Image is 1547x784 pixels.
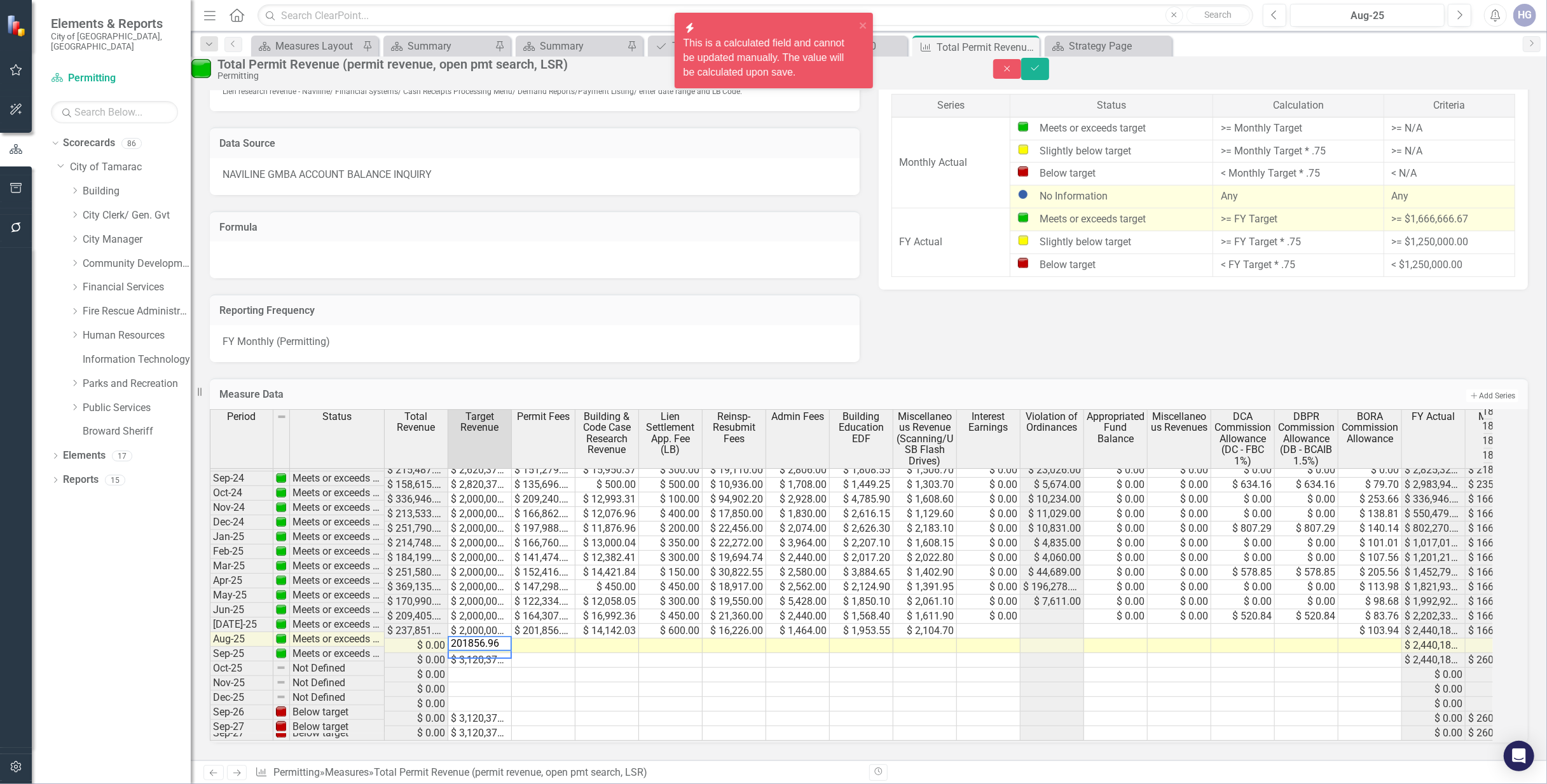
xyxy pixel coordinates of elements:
a: Permitting [51,71,178,86]
td: $ 1,201,218.22 [1402,551,1466,565]
button: close [859,18,868,32]
div: FY Monthly (Permitting) [210,325,860,362]
td: $ 1,017,018.65 [1402,536,1466,551]
td: $ 0.00 [1084,580,1148,595]
td: $ 0.00 [1211,580,1275,595]
td: $ 1,129.60 [893,507,957,522]
td: Mar-25 [210,559,273,574]
td: $ 807.29 [1211,522,1275,536]
td: $ 147,298.00 [512,580,575,595]
div: Permitting [217,71,968,81]
td: $ 83.76 [1338,609,1402,624]
td: $ 101.01 [1338,536,1402,551]
td: $ 251,580.82 [385,565,448,580]
td: $ 4,060.00 [1021,551,1084,565]
td: $ 1,568.40 [830,609,893,624]
td: $ 0.00 [957,536,1021,551]
td: Meets or exceeds target [290,588,385,603]
div: Aug-25 [1295,8,1440,24]
td: $ 1,608.60 [893,492,957,507]
td: $ 634.16 [1211,478,1275,492]
td: $ 578.85 [1211,565,1275,580]
td: $ 19,550.00 [703,595,766,609]
td: $ 100.00 [639,492,703,507]
a: Elements [63,449,106,463]
td: $ 79.70 [1338,478,1402,492]
td: $ 122,334.00 [512,595,575,609]
td: $ 2,000,000.00 [448,624,512,639]
td: $ 0.00 [1275,492,1338,507]
img: Slightly below target [1018,235,1028,245]
td: $ 2,022.80 [893,551,957,565]
td: $ 5,428.00 [766,595,830,609]
td: Apr-25 [210,574,273,588]
td: $ 1,708.00 [766,478,830,492]
td: [DATE]-25 [210,618,273,632]
td: $ 1,452,799.04 [1402,565,1466,580]
div: This is a calculated field and cannot be updated manually. The value will be calculated upon save. [684,36,855,80]
td: Oct-24 [210,486,273,501]
td: $ 0.00 [1084,565,1148,580]
td: $ 0.00 [1084,478,1148,492]
td: Meets or exceeds target [290,530,385,544]
td: $ 12,382.41 [575,551,639,565]
td: $ 18,917.00 [703,580,766,595]
td: $ 0.00 [1211,507,1275,522]
td: $ 0.00 [385,682,448,697]
td: $ 0.00 [1148,609,1211,624]
td: $ 14,421.84 [575,565,639,580]
div: Summary [408,38,492,54]
td: $ 0.00 [1148,536,1211,551]
td: $ 2,000,000.00 [448,565,512,580]
td: $ 2,104.70 [893,624,957,639]
td: $ 2,820,375.00 [448,478,512,492]
td: $ 1,449.25 [830,478,893,492]
img: Below target [1018,258,1028,268]
td: $ 369,135.83 [385,580,448,595]
td: $ 0.00 [1211,492,1275,507]
td: Meets or exceeds target [290,501,385,515]
td: $ 2,000,000.00 [448,595,512,609]
img: Meets or exceeds target [1018,212,1028,222]
td: $ 1,992,925.80 [1402,595,1466,609]
td: $ 2,440,182.29 [1402,653,1466,668]
a: Parks and Recreation [83,377,191,391]
img: 8DAGhfEEPCf229AAAAAElFTkSuQmCC [276,663,286,673]
td: $ 0.00 [1211,536,1275,551]
td: $ 450.00 [639,580,703,595]
td: $ 2,000,000.00 [448,522,512,536]
td: $ 235,031.25 [1466,478,1529,492]
td: $ 141,474.86 [512,551,575,565]
td: Nov-24 [210,501,273,515]
td: Not Defined [290,661,385,676]
td: $ 2,983,944.50 [1402,478,1466,492]
button: HG [1513,4,1536,27]
td: Aug-25 [210,632,273,647]
td: Meets or exceeds target [290,559,385,574]
td: $ 2,074.00 [766,522,830,536]
td: Meets or exceeds target [290,515,385,530]
td: $ 0.00 [1148,478,1211,492]
td: $ 16,226.00 [703,624,766,639]
td: $ 500.00 [639,478,703,492]
td: $ 2,000,000.00 [448,536,512,551]
td: $ 237,851.18 [385,624,448,639]
td: $ 520.84 [1211,609,1275,624]
td: $ 98.68 [1338,595,1402,609]
td: $ 0.00 [1084,551,1148,565]
a: Community Development [83,257,191,271]
td: $ 0.00 [1148,580,1211,595]
td: $ 550,479.77 [1402,507,1466,522]
td: $ 500.00 [575,478,639,492]
td: $ 135,696.17 [512,478,575,492]
td: $ 2,626.30 [830,522,893,536]
td: $ 209,240.78 [512,492,575,507]
td: $ 0.00 [1084,522,1148,536]
td: $ 14,142.03 [575,624,639,639]
td: $ 11,876.96 [575,522,639,536]
td: $ 10,234.00 [1021,492,1084,507]
a: Information Technology [83,353,191,367]
input: Search Below... [51,101,178,123]
td: $ 214,748.00 [385,536,448,551]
